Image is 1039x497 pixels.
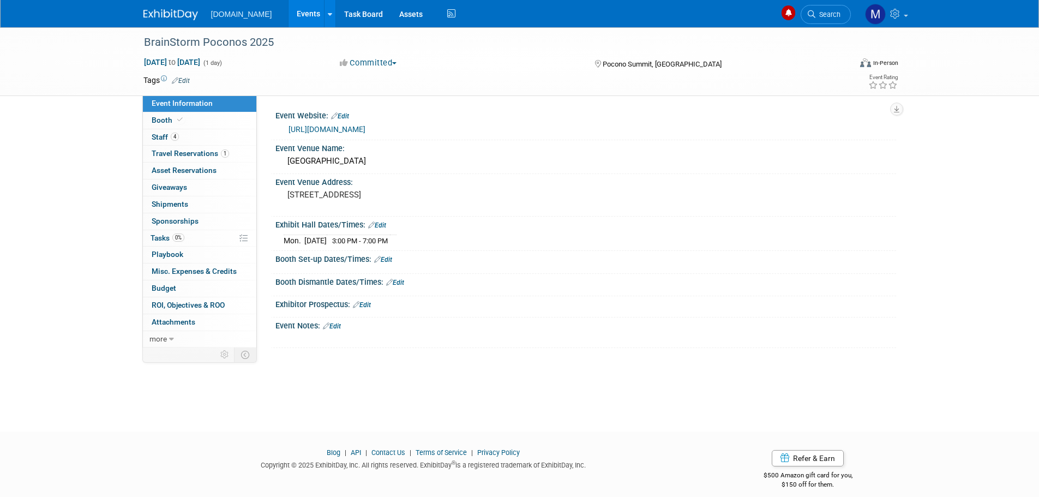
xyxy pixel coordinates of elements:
sup: ® [452,460,455,466]
span: 1 [221,149,229,158]
div: Event Rating [868,75,898,80]
a: Edit [386,279,404,286]
div: Booth Dismantle Dates/Times: [275,274,896,288]
span: to [167,58,177,67]
span: Shipments [152,200,188,208]
a: ROI, Objectives & ROO [143,297,256,314]
span: Event Information [152,99,213,107]
div: Booth Set-up Dates/Times: [275,251,896,265]
div: Event Format [786,57,899,73]
a: Playbook [143,247,256,263]
div: Event Venue Name: [275,140,896,154]
span: Tasks [151,233,184,242]
div: Exhibit Hall Dates/Times: [275,217,896,231]
a: Edit [368,221,386,229]
a: Edit [172,77,190,85]
span: [DATE] [DATE] [143,57,201,67]
div: $500 Amazon gift card for you, [720,464,896,489]
span: [DOMAIN_NAME] [211,10,272,19]
a: Shipments [143,196,256,213]
span: (1 day) [202,59,222,67]
a: Asset Reservations [143,163,256,179]
span: Giveaways [152,183,187,191]
a: Search [801,5,851,24]
span: ROI, Objectives & ROO [152,301,225,309]
div: BrainStorm Poconos 2025 [140,33,834,52]
a: Sponsorships [143,213,256,230]
a: [URL][DOMAIN_NAME] [289,125,365,134]
div: Copyright © 2025 ExhibitDay, Inc. All rights reserved. ExhibitDay is a registered trademark of Ex... [143,458,704,470]
a: Giveaways [143,179,256,196]
a: Privacy Policy [477,448,520,457]
a: Staff4 [143,129,256,146]
button: Committed [336,57,401,69]
a: Budget [143,280,256,297]
div: In-Person [873,59,898,67]
a: Misc. Expenses & Credits [143,264,256,280]
span: Staff [152,133,179,141]
a: Travel Reservations1 [143,146,256,162]
span: Misc. Expenses & Credits [152,267,237,276]
a: Tasks0% [143,230,256,247]
span: Pocono Summit, [GEOGRAPHIC_DATA] [603,60,722,68]
span: Asset Reservations [152,166,217,175]
span: Booth [152,116,185,124]
a: Edit [374,256,392,264]
a: Booth [143,112,256,129]
div: Event Website: [275,107,896,122]
span: 3:00 PM - 7:00 PM [332,237,388,245]
a: Attachments [143,314,256,331]
img: Format-Inperson.png [860,58,871,67]
div: Event Notes: [275,318,896,332]
span: Playbook [152,250,183,259]
a: API [351,448,361,457]
img: ExhibitDay [143,9,198,20]
span: Travel Reservations [152,149,229,158]
span: | [342,448,349,457]
td: [DATE] [304,235,327,247]
i: Booth reservation complete [177,117,183,123]
span: | [407,448,414,457]
div: Exhibitor Prospectus: [275,296,896,310]
a: Refer & Earn [772,450,844,466]
img: Mark Menzella [865,4,886,25]
div: Event Venue Address: [275,174,896,188]
a: Blog [327,448,340,457]
span: 4 [171,133,179,141]
span: 0% [172,233,184,242]
a: Edit [353,301,371,309]
span: Budget [152,284,176,292]
span: Attachments [152,318,195,326]
div: $150 off for them. [720,480,896,489]
a: Event Information [143,95,256,112]
a: Edit [331,112,349,120]
td: Personalize Event Tab Strip [215,348,235,362]
span: | [363,448,370,457]
a: more [143,331,256,348]
a: Contact Us [371,448,405,457]
td: Toggle Event Tabs [234,348,256,362]
span: more [149,334,167,343]
span: Search [815,10,840,19]
td: Mon. [284,235,304,247]
div: [GEOGRAPHIC_DATA] [284,153,888,170]
td: Tags [143,75,190,86]
pre: [STREET_ADDRESS] [287,190,522,200]
span: | [469,448,476,457]
a: Terms of Service [416,448,467,457]
a: Edit [323,322,341,330]
span: Sponsorships [152,217,199,225]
